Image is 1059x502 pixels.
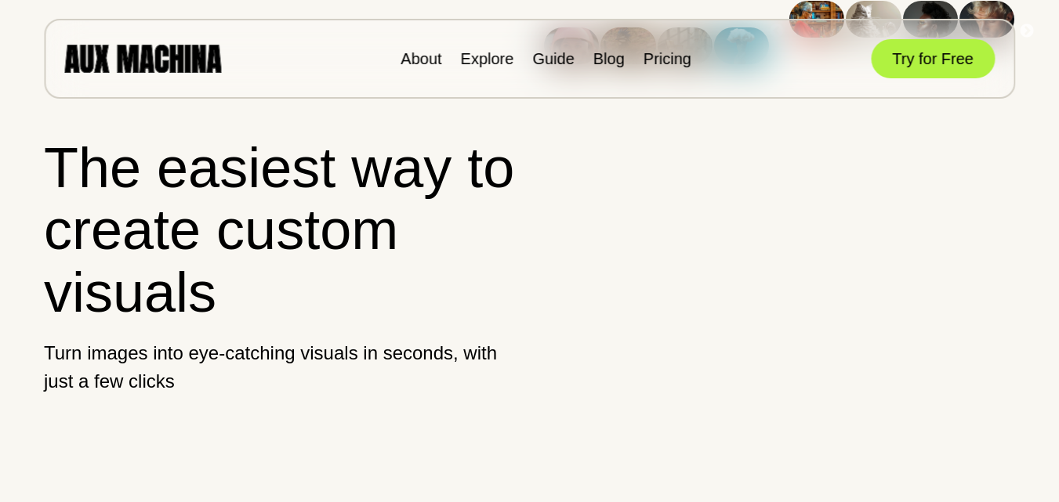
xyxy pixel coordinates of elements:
[44,339,516,395] p: Turn images into eye-catching visuals in seconds, with just a few clicks
[461,50,514,67] a: Explore
[644,50,691,67] a: Pricing
[532,50,574,67] a: Guide
[44,137,516,323] h1: The easiest way to create custom visuals
[64,45,221,72] img: AUX MACHINA
[593,50,625,67] a: Blog
[401,50,441,67] a: About
[871,39,995,78] button: Try for Free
